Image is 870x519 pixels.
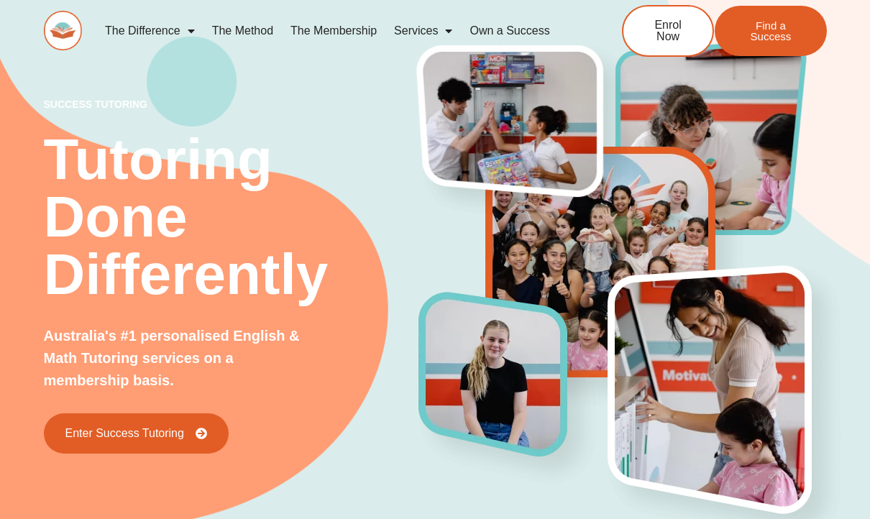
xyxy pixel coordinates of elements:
[645,19,691,42] span: Enrol Now
[44,99,420,109] p: success tutoring
[282,14,385,47] a: The Membership
[385,14,461,47] a: Services
[44,325,319,392] p: Australia's #1 personalised English & Math Tutoring services on a membership basis.
[622,5,714,57] a: Enrol Now
[44,413,229,454] a: Enter Success Tutoring
[65,428,184,439] span: Enter Success Tutoring
[461,14,558,47] a: Own a Success
[44,131,420,303] h2: Tutoring Done Differently
[96,14,203,47] a: The Difference
[715,6,827,56] a: Find a Success
[203,14,282,47] a: The Method
[96,14,577,47] nav: Menu
[736,20,805,42] span: Find a Success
